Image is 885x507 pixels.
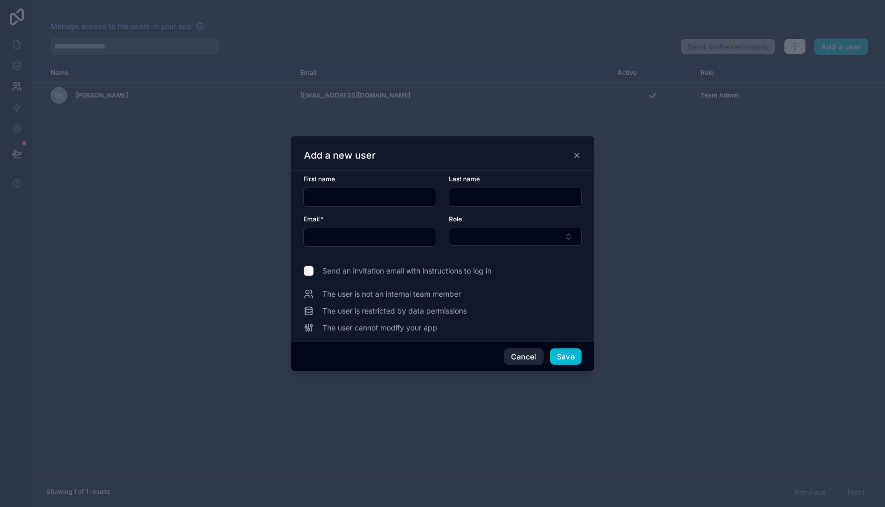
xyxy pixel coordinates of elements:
span: The user cannot modify your app [322,323,437,333]
span: Last name [449,175,480,183]
span: Email [303,215,320,223]
span: Role [449,215,462,223]
h3: Add a new user [304,149,376,162]
span: The user is restricted by data permissions [322,306,467,316]
button: Save [550,348,582,365]
button: Select Button [449,228,582,246]
span: The user is not an internal team member [322,289,461,299]
span: First name [303,175,335,183]
input: Send an invitation email with instructions to log in [303,266,314,276]
span: Send an invitation email with instructions to log in [322,266,491,276]
button: Cancel [504,348,543,365]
